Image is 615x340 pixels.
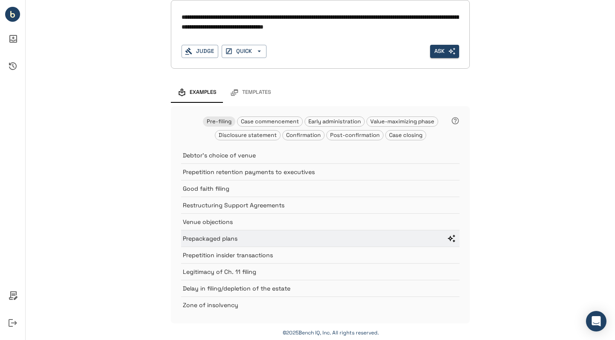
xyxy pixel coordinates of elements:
span: Templates [242,89,271,96]
div: Legitimacy of Ch. 11 filing [181,263,460,280]
span: Examples [190,89,217,96]
div: Good faith filing [181,180,460,197]
button: Ask [430,45,459,58]
p: Prepetition retention payments to executives [183,168,438,176]
span: Select a judge [430,45,459,58]
p: Restructuring Support Agreements [183,201,438,209]
p: Prepetition insider transactions [183,251,438,259]
p: Good faith filing [183,184,438,193]
p: Legitimacy of Ch. 11 filing [183,267,438,276]
span: Case closing [386,131,426,139]
div: Prepetition insider transactions [181,247,460,263]
div: Disclosure statement [215,130,281,140]
p: Delay in filing/depletion of the estate [183,284,438,293]
span: Value-maximizing phase [367,118,438,125]
div: Zone of insolvency [181,296,460,313]
span: Disclosure statement [215,131,280,139]
p: Zone of insolvency [183,301,438,309]
div: Post-confirmation [326,130,384,140]
div: Open Intercom Messenger [586,311,606,331]
div: Prepetition retention payments to executives [181,163,460,180]
span: Confirmation [283,131,324,139]
button: Judge [182,45,218,58]
span: Post-confirmation [327,131,383,139]
div: examples and templates tabs [171,82,470,103]
div: Early administration [305,116,365,127]
div: Confirmation [282,130,325,140]
div: Debtor's choice of venue [181,147,460,163]
div: Venue objections [181,213,460,230]
button: Ask question [445,232,458,245]
span: Pre-filing [203,118,235,125]
span: Early administration [305,118,364,125]
div: Prepackaged plansAsk question [181,230,460,247]
p: Debtor's choice of venue [183,151,438,160]
div: Pre-filing [203,116,235,127]
div: Restructuring Support Agreements [181,197,460,213]
button: QUICK [222,45,266,58]
div: Value-maximizing phase [366,116,438,127]
span: Case commencement [237,118,302,125]
div: Delay in filing/depletion of the estate [181,280,460,296]
div: Case closing [385,130,426,140]
p: Venue objections [183,218,438,226]
p: Prepackaged plans [183,234,438,243]
div: Case commencement [237,116,303,127]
